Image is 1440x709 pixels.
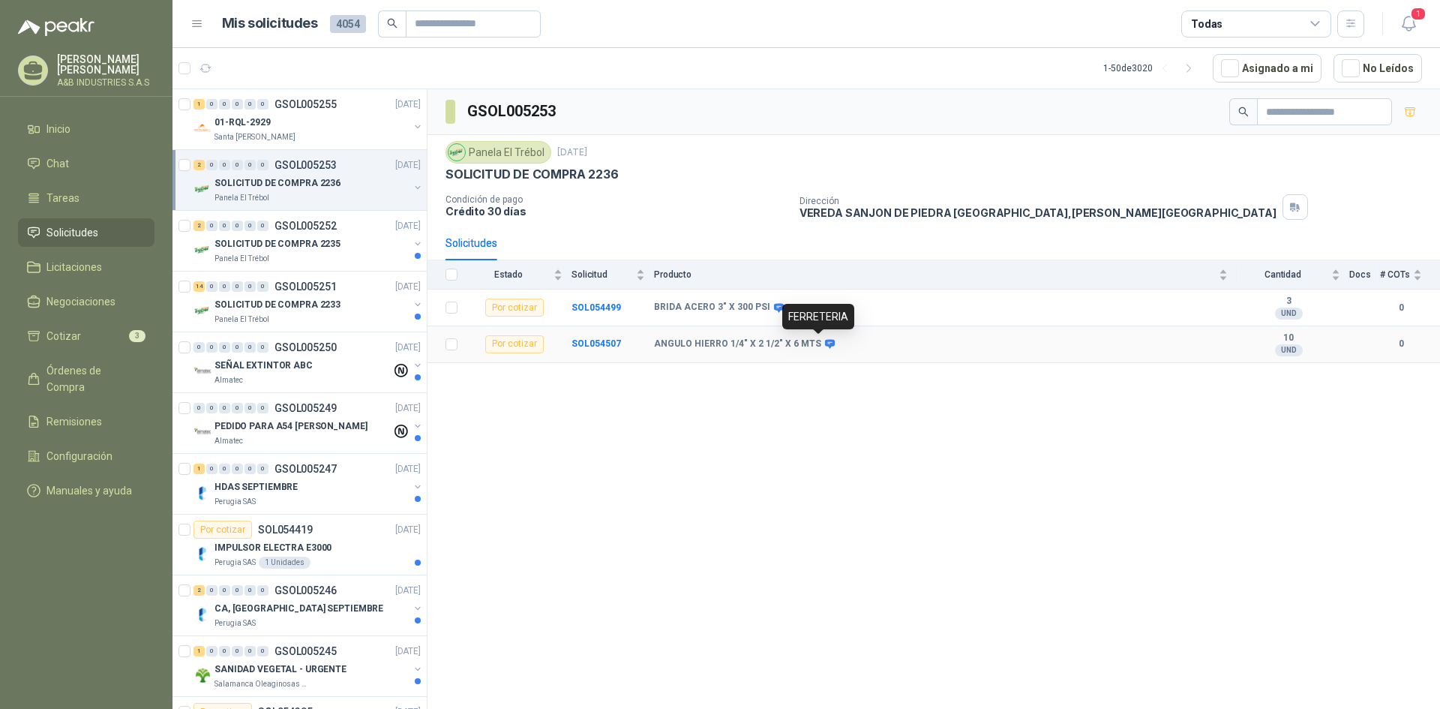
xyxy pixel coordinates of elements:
div: 2 [193,160,205,170]
span: Cotizar [46,328,81,344]
p: [DATE] [395,341,421,355]
div: 1 Unidades [259,557,310,569]
p: [DATE] [557,146,587,160]
div: 0 [206,646,217,656]
div: 0 [257,585,268,596]
p: CA, [GEOGRAPHIC_DATA] SEPTIEMBRE [214,602,383,616]
b: 0 [1380,301,1422,315]
div: 0 [257,221,268,231]
a: SOL054499 [571,302,621,313]
p: Panela El Trébol [214,253,269,265]
span: Configuración [46,448,112,464]
div: 2 [193,585,205,596]
div: Todas [1191,16,1222,32]
div: 0 [257,342,268,353]
span: search [387,18,397,29]
div: 0 [206,585,217,596]
b: BRIDA ACERO 3" X 300 PSI [654,302,770,314]
span: Manuales y ayuda [46,482,132,499]
div: 0 [232,464,243,474]
p: SOLICITUD DE COMPRA 2236 [445,167,619,182]
div: 0 [232,342,243,353]
span: Órdenes de Compra [46,362,140,395]
img: Company Logo [193,666,211,684]
p: GSOL005255 [274,99,337,110]
div: 1 [193,464,205,474]
span: Cantidad [1237,269,1328,280]
div: 0 [232,403,243,413]
p: SOLICITUD DE COMPRA 2233 [214,298,340,312]
b: 3 [1237,296,1340,308]
p: HDAS SEPTIEMBRE [214,480,298,494]
b: ANGULO HIERRO 1/4" X 2 1/2" X 6 MTS [654,338,821,350]
div: 0 [257,281,268,292]
span: Estado [466,269,550,280]
div: Por cotizar [485,299,544,317]
p: SEÑAL EXTINTOR ABC [214,359,313,373]
p: [DATE] [395,462,421,476]
th: Producto [654,260,1237,290]
span: 4054 [330,15,366,33]
a: Chat [18,149,154,178]
div: 0 [244,160,256,170]
p: Perugia SAS [214,557,256,569]
div: 0 [244,281,256,292]
a: Inicio [18,115,154,143]
div: 0 [219,342,230,353]
div: 0 [219,160,230,170]
div: 0 [244,342,256,353]
div: 0 [206,99,217,110]
div: 0 [219,403,230,413]
img: Company Logo [193,484,211,502]
p: SOL054419 [258,524,313,535]
p: Almatec [214,435,243,447]
img: Company Logo [193,241,211,259]
p: Almatec [214,374,243,386]
a: Manuales y ayuda [18,476,154,505]
p: SANIDAD VEGETAL - URGENTE [214,662,346,677]
span: # COTs [1380,269,1410,280]
div: 0 [244,221,256,231]
p: [DATE] [395,644,421,659]
div: 0 [257,464,268,474]
div: 0 [244,646,256,656]
a: Negociaciones [18,287,154,316]
div: 0 [206,160,217,170]
span: Tareas [46,190,79,206]
span: Negociaciones [46,293,115,310]
span: search [1238,107,1249,117]
div: 0 [206,464,217,474]
div: FERRETERIA [782,304,854,329]
img: Company Logo [193,119,211,137]
div: Panela El Trébol [445,141,551,164]
span: Solicitud [571,269,633,280]
p: Condición de pago [445,194,787,205]
th: Estado [466,260,571,290]
p: GSOL005253 [274,160,337,170]
p: [DATE] [395,584,421,598]
div: 1 [193,646,205,656]
p: VEREDA SANJON DE PIEDRA [GEOGRAPHIC_DATA] , [PERSON_NAME][GEOGRAPHIC_DATA] [799,206,1276,219]
div: 0 [219,646,230,656]
a: 0 0 0 0 0 0 GSOL005249[DATE] Company LogoPEDIDO PARA A54 [PERSON_NAME]Almatec [193,399,424,447]
button: Asignado a mi [1213,54,1321,83]
div: Por cotizar [193,521,252,539]
a: Por cotizarSOL054419[DATE] Company LogoIMPULSOR ELECTRA E3000Perugia SAS1 Unidades [172,515,427,575]
div: 0 [257,99,268,110]
p: Salamanca Oleaginosas SAS [214,678,309,690]
div: 0 [232,221,243,231]
p: Panela El Trébol [214,314,269,326]
img: Company Logo [193,362,211,380]
p: Perugia SAS [214,496,256,508]
button: No Leídos [1333,54,1422,83]
a: Configuración [18,442,154,470]
a: 1 0 0 0 0 0 GSOL005255[DATE] Company Logo01-RQL-2929Santa [PERSON_NAME] [193,95,424,143]
b: SOL054507 [571,338,621,349]
a: 2 0 0 0 0 0 GSOL005253[DATE] Company LogoSOLICITUD DE COMPRA 2236Panela El Trébol [193,156,424,204]
a: Remisiones [18,407,154,436]
th: # COTs [1380,260,1440,290]
p: GSOL005251 [274,281,337,292]
p: [PERSON_NAME] [PERSON_NAME] [57,54,154,75]
span: Solicitudes [46,224,98,241]
a: Cotizar3 [18,322,154,350]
